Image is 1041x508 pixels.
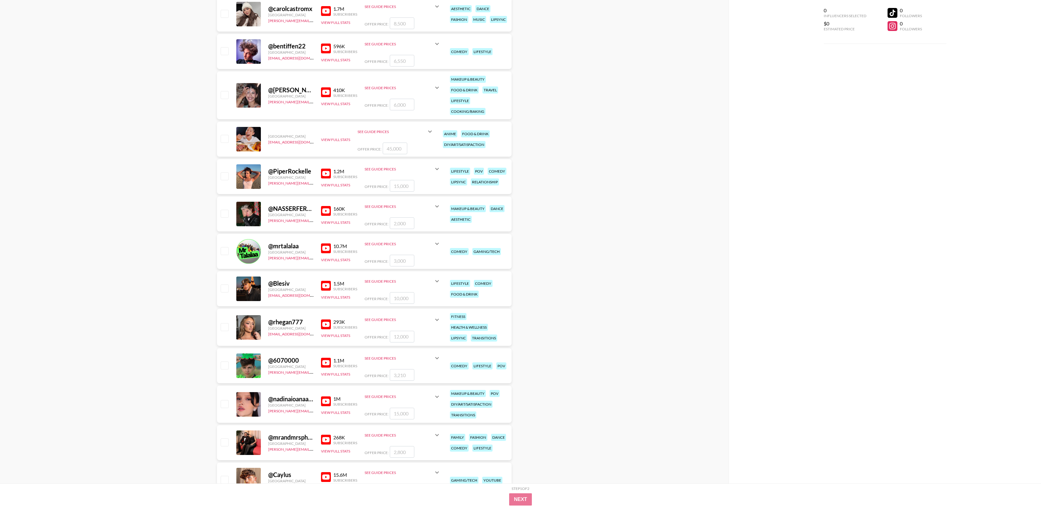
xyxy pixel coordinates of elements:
[333,396,357,402] div: 1M
[321,243,331,253] img: YouTube
[390,255,414,266] input: 3,000
[333,6,357,12] div: 1.7M
[450,477,478,484] div: gaming/tech
[443,130,457,137] div: anime
[268,212,314,217] div: [GEOGRAPHIC_DATA]
[383,143,407,154] input: 45,000
[390,292,414,304] input: 10,000
[333,434,357,441] div: 268K
[490,205,505,212] div: dance
[321,435,331,445] img: YouTube
[268,369,359,375] a: [PERSON_NAME][EMAIL_ADDRESS][DOMAIN_NAME]
[333,249,357,254] div: Subscribers
[482,86,498,94] div: travel
[450,216,472,223] div: aesthetic
[450,97,470,104] div: lifestyle
[450,411,476,418] div: transitions
[365,199,441,214] div: See Guide Prices
[365,312,441,327] div: See Guide Prices
[365,389,441,404] div: See Guide Prices
[333,93,357,98] div: Subscribers
[450,291,479,298] div: food & drink
[268,403,314,407] div: [GEOGRAPHIC_DATA]
[490,390,500,397] div: pov
[333,243,357,249] div: 10.7M
[461,130,490,137] div: food & drink
[321,183,350,187] button: View Full Stats
[268,50,314,55] div: [GEOGRAPHIC_DATA]
[450,48,469,55] div: comedy
[390,408,414,419] input: 15,000
[268,167,314,175] div: @ PiperRockelle
[268,434,314,441] div: @ mrandmrsphoenix
[321,220,350,225] button: View Full Stats
[268,98,359,104] a: [PERSON_NAME][EMAIL_ADDRESS][DOMAIN_NAME]
[268,471,314,479] div: @ Caylus
[365,242,433,246] div: See Guide Prices
[450,248,469,255] div: comedy
[321,472,331,482] img: YouTube
[268,280,314,287] div: @ Blesiv
[450,108,486,115] div: cooking/baking
[390,446,414,458] input: 2,800
[333,206,357,212] div: 160K
[900,27,922,31] div: Followers
[365,335,389,339] span: Offer Price:
[365,236,441,251] div: See Guide Prices
[268,326,314,330] div: [GEOGRAPHIC_DATA]
[365,296,389,301] span: Offer Price:
[450,324,488,331] div: health & wellness
[268,407,359,413] a: [PERSON_NAME][EMAIL_ADDRESS][DOMAIN_NAME]
[471,334,497,342] div: transitions
[333,319,357,325] div: 293K
[268,242,314,250] div: @ mrtalalaa
[321,281,331,291] img: YouTube
[321,319,331,329] img: YouTube
[475,5,490,12] div: dance
[450,5,472,12] div: aesthetic
[333,364,357,368] div: Subscribers
[321,372,350,376] button: View Full Stats
[450,401,493,408] div: diy/art/satisfaction
[333,168,357,174] div: 1.2M
[365,317,433,322] div: See Guide Prices
[450,313,466,320] div: fitness
[365,103,389,108] span: Offer Price:
[824,13,866,18] div: Influencers Selected
[824,7,866,13] div: 0
[268,441,314,446] div: [GEOGRAPHIC_DATA]
[365,222,389,226] span: Offer Price:
[472,16,486,23] div: music
[471,178,499,185] div: relationship
[390,99,414,110] input: 6,000
[509,493,532,506] button: Next
[268,217,359,223] a: [PERSON_NAME][EMAIL_ADDRESS][DOMAIN_NAME]
[450,178,467,185] div: lipsync
[321,137,350,142] button: View Full Stats
[268,42,314,50] div: @ bentiffen22
[268,330,330,336] a: [EMAIL_ADDRESS][DOMAIN_NAME]
[333,281,357,287] div: 1.5M
[268,134,314,139] div: [GEOGRAPHIC_DATA]
[365,59,389,64] span: Offer Price:
[365,4,433,9] div: See Guide Prices
[321,295,350,300] button: View Full Stats
[390,369,414,381] input: 3,210
[488,168,506,175] div: comedy
[333,212,357,216] div: Subscribers
[333,12,357,17] div: Subscribers
[482,477,502,484] div: youtube
[268,139,330,144] a: [EMAIL_ADDRESS][DOMAIN_NAME]
[321,396,331,406] img: YouTube
[365,184,389,189] span: Offer Price:
[321,449,350,453] button: View Full Stats
[472,362,493,369] div: lifestyle
[321,169,331,178] img: YouTube
[365,259,389,264] span: Offer Price:
[268,364,314,369] div: [GEOGRAPHIC_DATA]
[268,395,314,403] div: @ nadinaioanaasmr
[469,434,487,441] div: fashion
[450,280,470,287] div: lifestyle
[900,7,922,13] div: 0
[390,180,414,192] input: 15,000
